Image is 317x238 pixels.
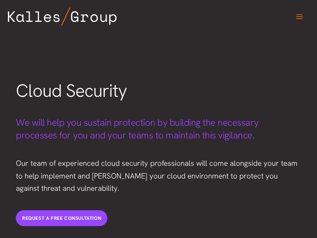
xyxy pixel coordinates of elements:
p: Our team of experienced cloud security professionals will come alongside your team to help implem... [16,157,301,194]
span: Cloud Security [16,79,127,102]
a: REQUEST A FREE CONSULTATION [16,210,107,226]
span: We will help you sustain protection by building the necessary processes for you and your teams to... [16,116,259,141]
span: REQUEST A FREE CONSULTATION [22,215,101,221]
img: Kalles Group [8,8,116,26]
button: Main menu toggle [290,7,309,27]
